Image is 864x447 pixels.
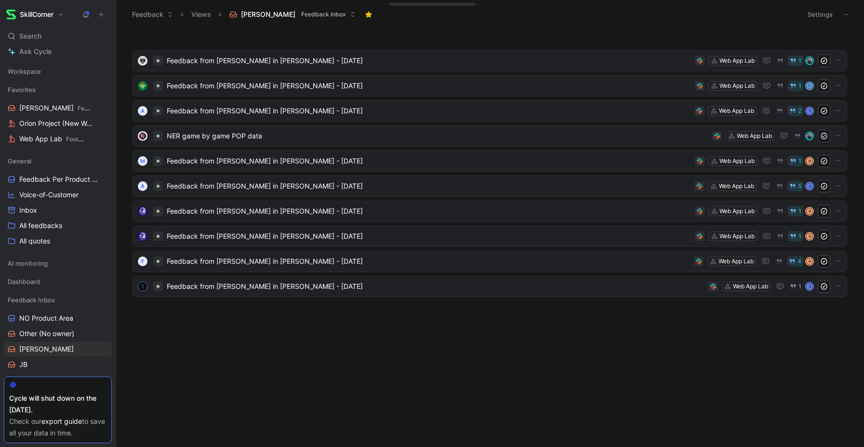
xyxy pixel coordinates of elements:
[19,30,41,42] span: Search
[9,393,106,416] div: Cycle will shut down on the [DATE].
[719,106,754,116] div: Web App Lab
[806,283,813,290] div: S
[133,276,847,297] a: logoFeedback from [PERSON_NAME] in [PERSON_NAME] - [DATE]Web App Lab1S
[78,105,120,112] span: Feedback Inbox
[19,329,74,339] span: Other (No owner)
[133,75,847,96] a: logoFeedback from [PERSON_NAME] in [PERSON_NAME] - [DATE]Web App Lab1C
[133,226,847,247] a: logoFeedback from [PERSON_NAME] in [PERSON_NAME] - [DATE]Web App Lab1R
[719,181,754,191] div: Web App Lab
[798,83,801,89] span: 1
[806,258,813,265] div: R
[4,8,66,21] button: SkillCornerSkillCorner
[4,29,112,43] div: Search
[806,183,813,190] div: S
[4,64,112,79] div: Workspace
[138,282,147,291] img: logo
[20,10,53,19] h1: SkillCorner
[133,201,847,222] a: logoFeedback from [PERSON_NAME] in [PERSON_NAME] - [DATE]Web App Lab1R
[4,132,112,146] a: Web App LabFootball
[167,180,691,192] span: Feedback from [PERSON_NAME] in [PERSON_NAME] - [DATE]
[4,154,112,168] div: General
[133,100,847,122] a: AFeedback from [PERSON_NAME] in [PERSON_NAME] - [DATE]Web App Lab2S
[4,342,112,356] a: [PERSON_NAME]
[719,156,755,166] div: Web App Lab
[788,281,803,292] button: 1
[8,295,55,305] span: Feedback Inbox
[718,257,754,266] div: Web App Lab
[133,150,847,172] a: MFeedback from [PERSON_NAME] in [PERSON_NAME] - [DATE]Web App Lab1R
[798,58,801,64] span: 1
[4,116,112,131] a: Orion Project (New Web App)
[8,85,36,95] span: Favorites
[806,57,813,64] img: avatar
[167,256,690,267] span: Feedback from [PERSON_NAME] in [PERSON_NAME] - [DATE]
[4,293,112,418] div: Feedback InboxNO Product AreaOther (No owner)[PERSON_NAME]JB[PERSON_NAME][PERSON_NAME][PERSON_NAME]
[138,156,147,166] div: M
[4,218,112,233] a: All feedbacks
[167,130,708,142] span: NER game by game POP data
[806,133,813,139] img: avatar
[167,230,691,242] span: Feedback from [PERSON_NAME] in [PERSON_NAME] - [DATE]
[133,50,847,71] a: logoFeedback from [PERSON_NAME] in [PERSON_NAME] - [DATE]Web App Lab1avatar
[167,80,691,92] span: Feedback from [PERSON_NAME] in [PERSON_NAME] - [DATE]
[798,284,801,289] span: 1
[787,106,803,116] button: 2
[806,158,813,164] div: R
[138,257,147,266] div: F
[798,183,801,189] span: 5
[8,258,48,268] span: AI monitoring
[733,282,768,291] div: Web App Lab
[19,375,74,385] span: [PERSON_NAME]
[8,156,31,166] span: General
[8,67,41,76] span: Workspace
[4,203,112,217] a: Inbox
[806,82,813,89] div: C
[225,7,360,22] button: [PERSON_NAME]Feedback Inbox
[4,256,112,271] div: AI monitoring
[133,125,847,147] a: logoNER game by game POP dataWeb App Labavatar
[788,81,803,91] button: 1
[187,7,215,22] button: Views
[798,158,801,164] span: 1
[19,313,73,323] span: NO Product Area
[41,417,82,425] a: export guide
[138,131,147,141] img: logo
[167,281,704,292] span: Feedback from [PERSON_NAME] in [PERSON_NAME] - [DATE]
[167,205,691,217] span: Feedback from [PERSON_NAME] in [PERSON_NAME] - [DATE]
[719,81,755,91] div: Web App Lab
[4,234,112,248] a: All quotes
[719,56,755,66] div: Web App Lab
[138,106,147,116] div: A
[4,82,112,97] div: Favorites
[19,103,93,113] span: [PERSON_NAME]
[19,205,37,215] span: Inbox
[798,258,801,264] span: 4
[138,231,147,241] img: logo
[798,108,801,114] span: 2
[6,10,16,19] img: SkillCorner
[19,134,87,144] span: Web App Lab
[787,256,803,267] button: 4
[788,55,803,66] button: 1
[167,105,691,117] span: Feedback from [PERSON_NAME] in [PERSON_NAME] - [DATE]
[4,357,112,372] a: JB
[19,236,50,246] span: All quotes
[9,416,106,439] div: Check our to save all your data in time.
[19,46,52,57] span: Ask Cycle
[133,251,847,272] a: FFeedback from [PERSON_NAME] in [PERSON_NAME] - [DATE]Web App Lab4R
[787,181,803,191] button: 5
[719,206,755,216] div: Web App Lab
[138,206,147,216] img: logo
[806,108,813,114] div: S
[19,221,62,230] span: All feedbacks
[4,274,112,289] div: Dashboard
[19,190,79,200] span: Voice-of-Customer
[788,231,803,242] button: 1
[19,175,99,184] span: Feedback Per Product Area
[138,181,147,191] div: A
[788,206,803,217] button: 1
[4,293,112,307] div: Feedback Inbox
[737,131,772,141] div: Web App Lab
[241,10,295,19] span: [PERSON_NAME]
[167,155,691,167] span: Feedback from [PERSON_NAME] in [PERSON_NAME] - [DATE]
